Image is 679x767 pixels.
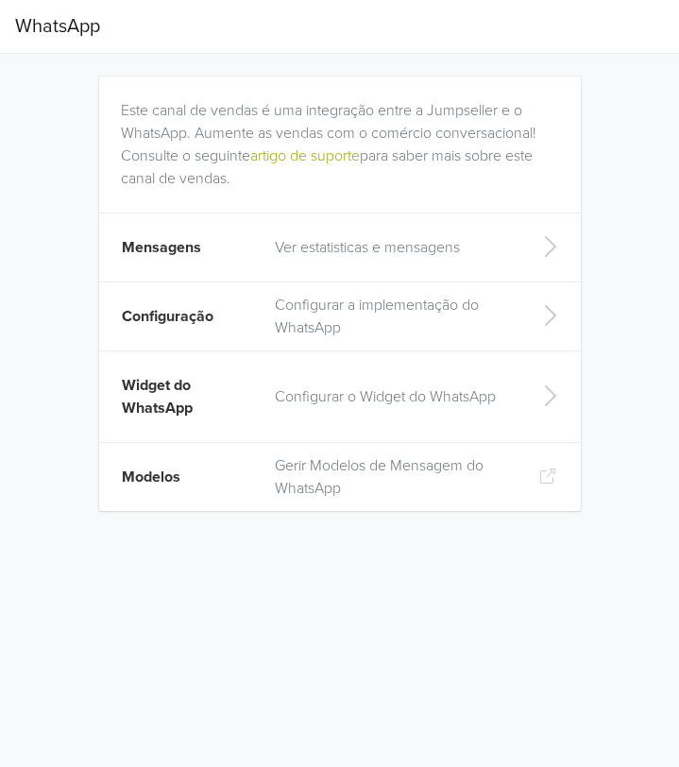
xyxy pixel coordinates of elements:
[275,236,509,259] p: Ver estatisticas e mensagens
[122,307,213,326] span: Configuração
[275,454,509,500] p: Gerir Modelos de Mensagem do WhatsApp
[122,238,201,257] span: Mensagens
[275,385,509,408] p: Configurar o Widget do WhatsApp
[122,468,180,486] span: Modelos
[122,376,193,418] span: Widget do WhatsApp
[250,146,360,165] a: artigo de suporte
[15,8,100,45] span: WhatsApp
[275,294,509,339] p: Configurar a implementação do WhatsApp
[121,77,567,190] div: Este canal de vendas é uma integração entre a Jumpseller e o WhatsApp. Aumente as vendas com o co...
